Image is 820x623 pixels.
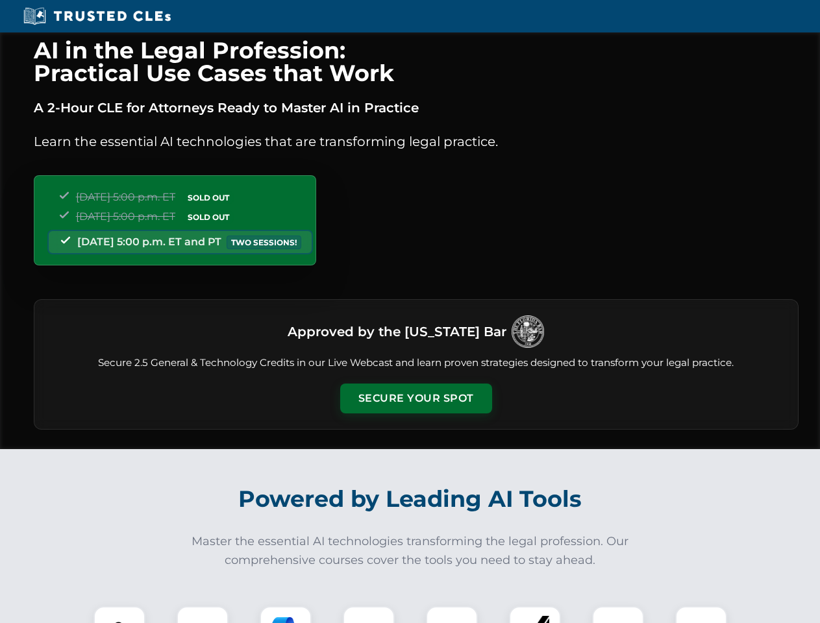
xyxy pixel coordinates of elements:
p: Master the essential AI technologies transforming the legal profession. Our comprehensive courses... [183,532,638,570]
h2: Powered by Leading AI Tools [51,476,770,522]
h3: Approved by the [US_STATE] Bar [288,320,506,343]
h1: AI in the Legal Profession: Practical Use Cases that Work [34,39,799,84]
span: [DATE] 5:00 p.m. ET [76,210,175,223]
span: SOLD OUT [183,210,234,224]
span: [DATE] 5:00 p.m. ET [76,191,175,203]
p: Learn the essential AI technologies that are transforming legal practice. [34,131,799,152]
p: A 2-Hour CLE for Attorneys Ready to Master AI in Practice [34,97,799,118]
img: Logo [512,315,544,348]
p: Secure 2.5 General & Technology Credits in our Live Webcast and learn proven strategies designed ... [50,356,782,371]
img: Trusted CLEs [19,6,175,26]
span: SOLD OUT [183,191,234,204]
button: Secure Your Spot [340,384,492,413]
